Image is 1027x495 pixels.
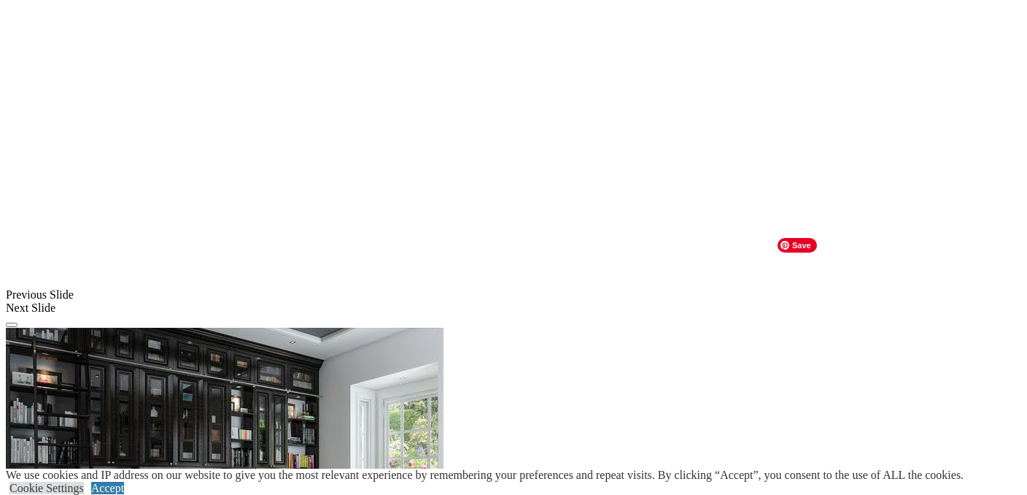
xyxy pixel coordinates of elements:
[6,323,18,327] button: Click here to pause slide show
[778,238,817,253] span: Save
[91,482,124,494] a: Accept
[6,469,964,482] div: We use cookies and IP address on our website to give you the most relevant experience by remember...
[9,482,84,494] a: Cookie Settings
[6,302,1021,315] div: Next Slide
[6,288,1021,302] div: Previous Slide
